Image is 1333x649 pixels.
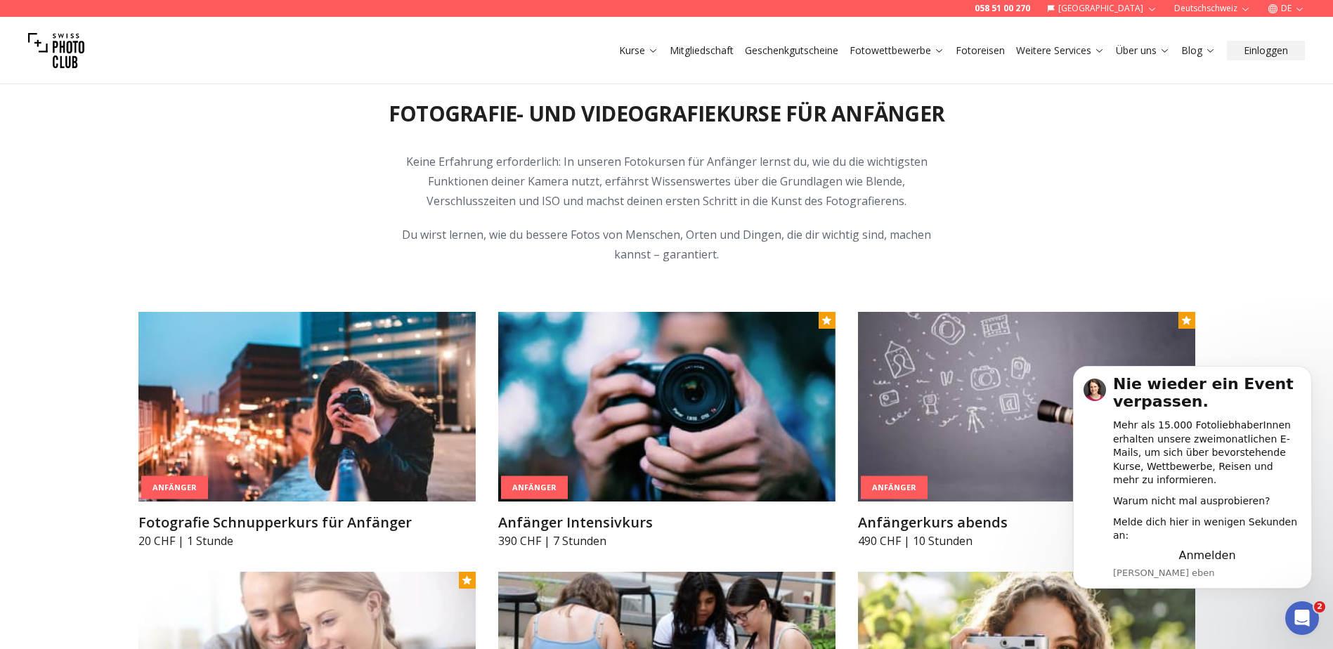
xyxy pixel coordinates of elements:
button: Geschenkgutscheine [739,41,844,60]
a: Fotowettbewerbe [850,44,944,58]
a: Geschenkgutscheine [745,44,838,58]
img: Fotografie Schnupperkurs für Anfänger [138,312,476,501]
button: Mitgliedschaft [664,41,739,60]
button: Blog [1176,41,1221,60]
p: 490 CHF | 10 Stunden [858,532,1195,549]
div: Anfänger [501,476,568,499]
div: Anfänger [141,476,208,499]
button: Fotowettbewerbe [844,41,950,60]
img: Anfänger Intensivkurs [498,312,835,501]
h2: Fotografie- und Videografiekurse für Anfänger [389,101,944,126]
div: Anfänger [861,476,928,499]
img: Swiss photo club [28,22,84,79]
iframe: Intercom notifications Nachricht [1052,358,1333,611]
a: 058 51 00 270 [975,3,1030,14]
a: Weitere Services [1016,44,1105,58]
p: 20 CHF | 1 Stunde [138,532,476,549]
span: 2 [1314,601,1325,612]
p: Keine Erfahrung erforderlich: In unseren Fotokursen für Anfänger lernst du, wie du die wichtigste... [397,152,937,211]
a: Blog [1181,44,1216,58]
button: Einloggen [1227,41,1305,60]
a: Über uns [1116,44,1170,58]
p: 390 CHF | 7 Stunden [498,532,835,549]
p: Du wirst lernen, wie du bessere Fotos von Menschen, Orten und Dingen, die dir wichtig sind, mache... [397,225,937,264]
button: Über uns [1110,41,1176,60]
button: Kurse [613,41,664,60]
a: Mitgliedschaft [670,44,734,58]
a: Kurse [619,44,658,58]
img: Anfängerkurs abends [858,312,1195,501]
a: Anfängerkurs abendsAnfängerAnfängerkurs abends490 CHF | 10 Stunden [858,312,1195,549]
h3: Anfängerkurs abends [858,513,1195,532]
h3: Anfänger Intensivkurs [498,513,835,532]
iframe: Intercom live chat [1285,601,1319,635]
a: Fotografie Schnupperkurs für AnfängerAnfängerFotografie Schnupperkurs für Anfänger20 CHF | 1 Stunde [138,312,476,549]
h3: Fotografie Schnupperkurs für Anfänger [138,513,476,532]
a: Anfänger IntensivkursAnfängerAnfänger Intensivkurs390 CHF | 7 Stunden [498,312,835,549]
button: Fotoreisen [950,41,1010,60]
a: Fotoreisen [956,44,1005,58]
button: Weitere Services [1010,41,1110,60]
